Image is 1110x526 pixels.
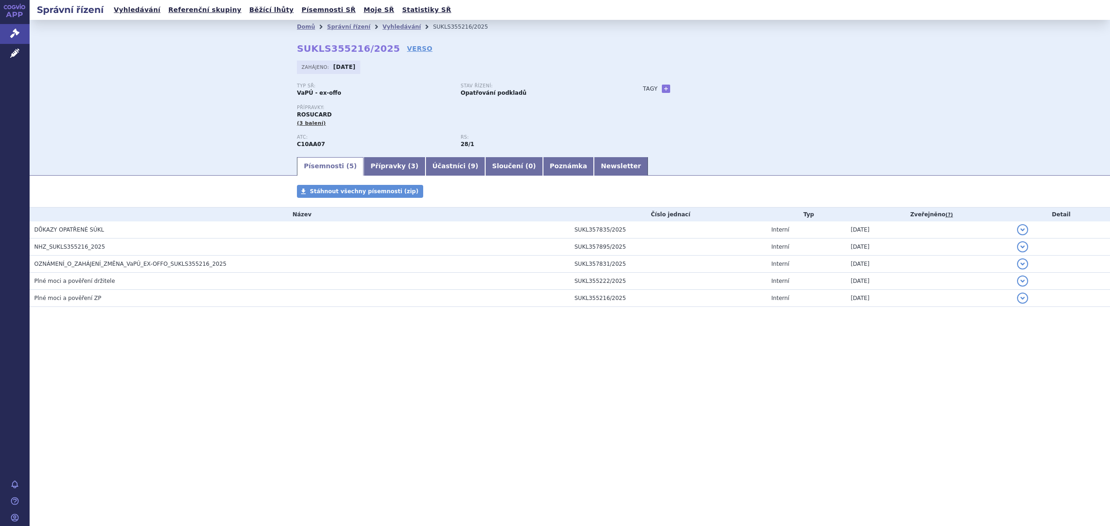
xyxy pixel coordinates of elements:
p: RS: [461,135,615,140]
td: SUKL357835/2025 [570,221,767,239]
strong: [DATE] [333,64,356,70]
button: detail [1017,293,1028,304]
td: SUKL355222/2025 [570,273,767,290]
span: DŮKAZY OPATŘENÉ SÚKL [34,226,104,233]
li: SUKLS355216/2025 [433,20,500,34]
td: SUKL357831/2025 [570,256,767,273]
td: [DATE] [846,221,1012,239]
a: Vyhledávání [111,4,163,16]
p: Stav řízení: [461,83,615,89]
strong: ROSUVASTATIN [297,141,325,147]
span: Interní [771,226,789,233]
td: [DATE] [846,239,1012,256]
td: [DATE] [846,256,1012,273]
td: [DATE] [846,273,1012,290]
span: 3 [411,162,416,170]
span: Plné moci a pověření držitele [34,278,115,284]
strong: Opatřování podkladů [461,90,526,96]
a: Účastníci (9) [425,157,485,176]
td: SUKL357895/2025 [570,239,767,256]
span: OZNÁMENÍ_O_ZAHÁJENÍ_ZMĚNA_VaPÚ_EX-OFFO_SUKLS355216_2025 [34,261,227,267]
span: Zahájeno: [302,63,331,71]
span: Interní [771,278,789,284]
a: Vyhledávání [382,24,421,30]
a: Domů [297,24,315,30]
strong: SUKLS355216/2025 [297,43,400,54]
td: [DATE] [846,290,1012,307]
span: Stáhnout všechny písemnosti (zip) [310,188,419,195]
th: Název [30,208,570,221]
p: Typ SŘ: [297,83,451,89]
a: Běžící lhůty [247,4,296,16]
strong: VaPÚ - ex-offo [297,90,341,96]
td: SUKL355216/2025 [570,290,767,307]
span: 9 [471,162,475,170]
a: Newsletter [594,157,648,176]
h3: Tagy [643,83,658,94]
a: Přípravky (3) [364,157,425,176]
th: Zveřejněno [846,208,1012,221]
span: (3 balení) [297,120,326,126]
a: Stáhnout všechny písemnosti (zip) [297,185,423,198]
span: Plné moci a pověření ZP [34,295,101,301]
p: ATC: [297,135,451,140]
span: Interní [771,261,789,267]
a: Moje SŘ [361,4,397,16]
button: detail [1017,241,1028,252]
strong: hypolipidemika, statiny, p.o. [461,141,474,147]
a: Poznámka [543,157,594,176]
a: + [662,85,670,93]
span: 5 [349,162,354,170]
a: Písemnosti (5) [297,157,364,176]
span: 0 [528,162,533,170]
button: detail [1017,258,1028,269]
a: Referenční skupiny [166,4,244,16]
span: NHZ_SUKLS355216_2025 [34,244,105,250]
a: Správní řízení [327,24,370,30]
a: VERSO [407,44,432,53]
span: ROSUCARD [297,111,332,118]
a: Písemnosti SŘ [299,4,358,16]
h2: Správní řízení [30,3,111,16]
span: Interní [771,295,789,301]
abbr: (?) [945,212,953,218]
span: Interní [771,244,789,250]
p: Přípravky: [297,105,624,110]
th: Detail [1012,208,1110,221]
a: Statistiky SŘ [399,4,454,16]
th: Číslo jednací [570,208,767,221]
a: Sloučení (0) [485,157,543,176]
button: detail [1017,224,1028,235]
th: Typ [767,208,846,221]
button: detail [1017,275,1028,287]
